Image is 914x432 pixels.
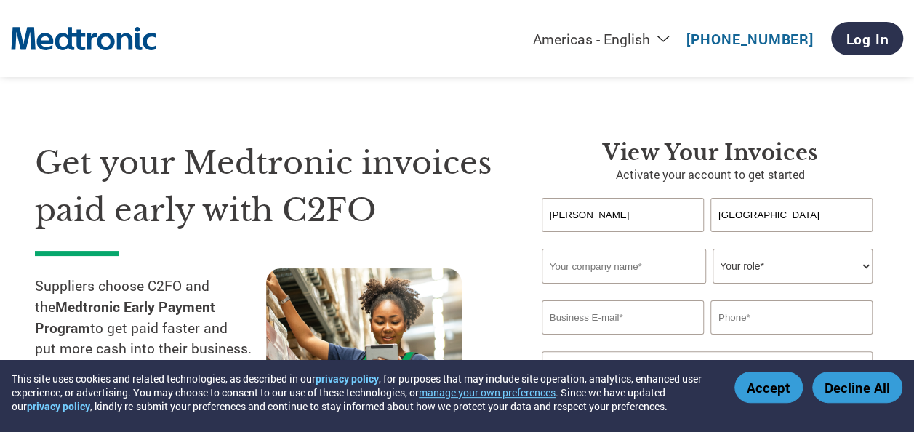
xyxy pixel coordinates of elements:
[831,22,903,55] a: Log In
[710,233,873,243] div: Invalid last name or last name is too long
[12,372,713,413] div: This site uses cookies and related technologies, as described in our , for purposes that may incl...
[35,297,215,337] strong: Medtronic Early Payment Program
[542,140,879,166] h3: View Your Invoices
[812,372,902,403] button: Decline All
[713,249,873,284] select: Title/Role
[542,249,706,284] input: Your company name*
[542,198,704,232] input: First Name*
[35,276,266,423] p: Suppliers choose C2FO and the to get paid faster and put more cash into their business. You selec...
[542,285,873,295] div: Invalid company name or company name is too long
[27,399,90,413] a: privacy policy
[419,385,556,399] button: manage your own preferences
[316,372,379,385] a: privacy policy
[266,268,462,412] img: supply chain worker
[686,30,814,48] a: [PHONE_NUMBER]
[11,19,156,59] img: Medtronic
[710,336,873,345] div: Inavlid Phone Number
[542,300,704,335] input: Invalid Email format
[542,166,879,183] p: Activate your account to get started
[542,336,704,345] div: Inavlid Email Address
[35,140,498,233] h1: Get your Medtronic invoices paid early with C2FO
[734,372,803,403] button: Accept
[710,198,873,232] input: Last Name*
[710,300,873,335] input: Phone*
[542,233,704,243] div: Invalid first name or first name is too long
